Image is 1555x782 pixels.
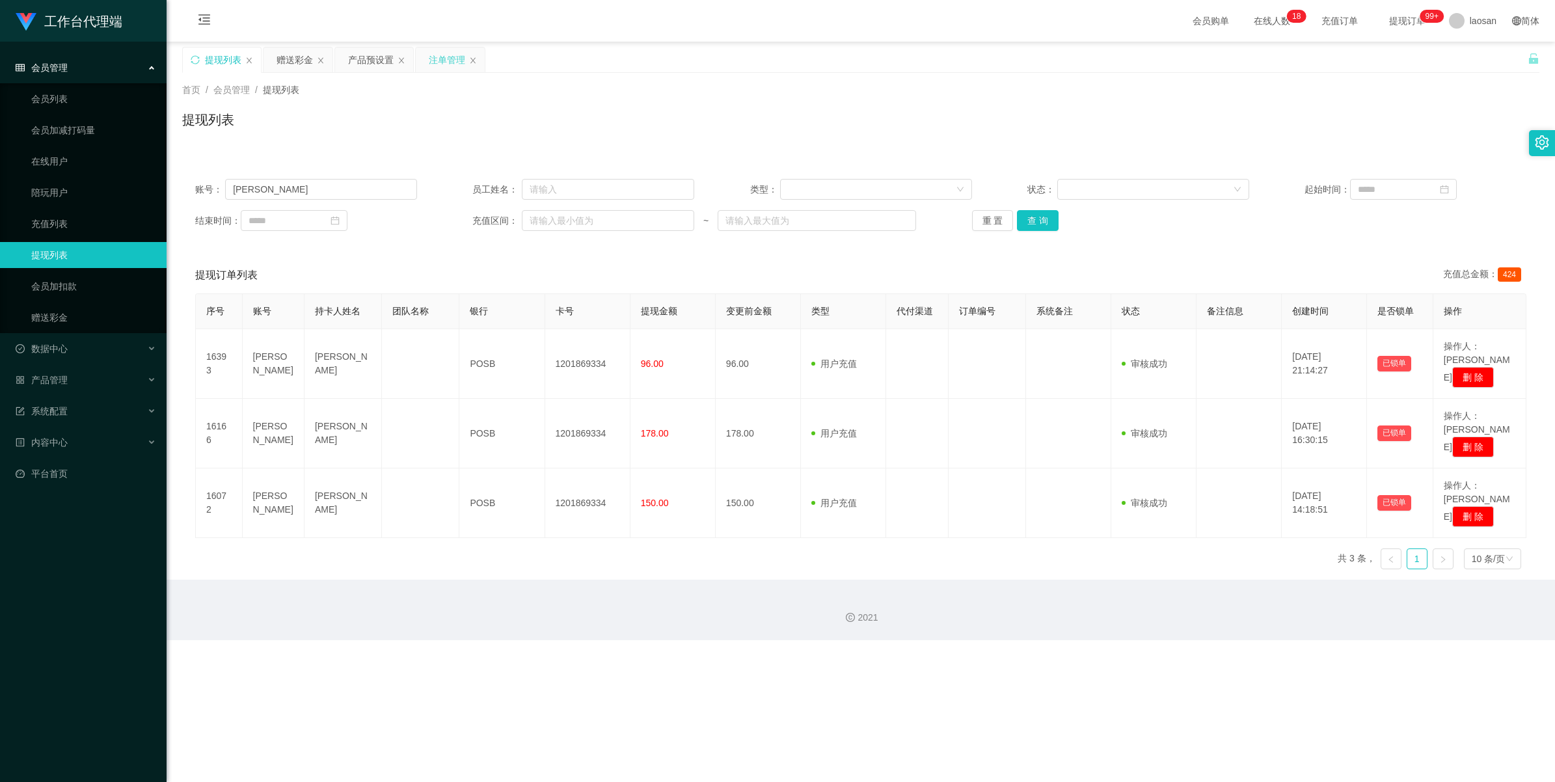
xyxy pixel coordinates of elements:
div: 提现列表 [205,47,241,72]
i: 图标: down [1506,555,1513,564]
a: 陪玩用户 [31,180,156,206]
span: 150.00 [641,498,669,508]
span: 产品管理 [16,375,68,385]
td: [DATE] 14:18:51 [1282,468,1367,538]
span: 系统配置 [16,406,68,416]
span: 备注信息 [1207,306,1243,316]
span: 银行 [470,306,488,316]
i: 图标: down [1234,185,1241,195]
td: [PERSON_NAME] [304,399,382,468]
sup: 18 [1287,10,1306,23]
span: 是否锁单 [1377,306,1414,316]
td: 1201869334 [545,329,630,399]
button: 重 置 [972,210,1014,231]
div: 产品预设置 [348,47,394,72]
i: 图标: menu-fold [182,1,226,42]
td: [DATE] 21:14:27 [1282,329,1367,399]
a: 赠送彩金 [31,304,156,330]
i: 图标: close [245,57,253,64]
i: 图标: close [398,57,405,64]
button: 删 除 [1452,367,1494,388]
p: 8 [1297,10,1301,23]
td: [PERSON_NAME] [304,329,382,399]
span: 数据中心 [16,344,68,354]
span: 系统备注 [1036,306,1073,316]
a: 图标: dashboard平台首页 [16,461,156,487]
a: 1 [1407,549,1427,569]
td: 1201869334 [545,399,630,468]
td: POSB [459,329,545,399]
span: 订单编号 [959,306,995,316]
button: 查 询 [1017,210,1059,231]
i: 图标: right [1439,556,1447,563]
td: POSB [459,399,545,468]
span: 代付渠道 [897,306,933,316]
input: 请输入最大值为 [718,210,916,231]
span: 结束时间： [195,214,241,228]
i: 图标: down [956,185,964,195]
td: [DATE] 16:30:15 [1282,399,1367,468]
div: 2021 [177,611,1545,625]
i: 图标: copyright [846,613,855,622]
h1: 提现列表 [182,110,234,129]
td: 150.00 [716,468,801,538]
i: 图标: calendar [331,216,340,225]
li: 1 [1407,548,1427,569]
div: 充值总金额： [1443,267,1526,283]
span: 96.00 [641,358,664,369]
i: 图标: check-circle-o [16,344,25,353]
i: 图标: left [1387,556,1395,563]
span: 员工姓名： [472,183,522,196]
div: 注单管理 [429,47,465,72]
a: 工作台代理端 [16,16,122,26]
span: 用户充值 [811,358,857,369]
i: 图标: appstore-o [16,375,25,384]
span: 提现金额 [641,306,677,316]
button: 删 除 [1452,506,1494,527]
span: 首页 [182,85,200,95]
td: POSB [459,468,545,538]
li: 上一页 [1381,548,1401,569]
i: 图标: sync [191,55,200,64]
span: 审核成功 [1122,428,1167,438]
td: 16393 [196,329,243,399]
span: 类型 [811,306,830,316]
span: 用户充值 [811,428,857,438]
i: 图标: form [16,407,25,416]
span: 操作人：[PERSON_NAME] [1444,341,1510,383]
span: 持卡人姓名 [315,306,360,316]
span: 变更前金额 [726,306,772,316]
span: 卡号 [556,306,574,316]
i: 图标: unlock [1528,53,1539,64]
td: [PERSON_NAME] [243,468,304,538]
span: 审核成功 [1122,358,1167,369]
i: 图标: close [469,57,477,64]
td: 1201869334 [545,468,630,538]
a: 会员加减打码量 [31,117,156,143]
span: 会员管理 [16,62,68,73]
td: [PERSON_NAME] [243,329,304,399]
button: 已锁单 [1377,425,1411,441]
a: 在线用户 [31,148,156,174]
span: 在线人数 [1247,16,1297,25]
span: 充值订单 [1315,16,1364,25]
span: 审核成功 [1122,498,1167,508]
span: 账号： [195,183,225,196]
span: 类型： [750,183,781,196]
sup: 941 [1420,10,1444,23]
span: 用户充值 [811,498,857,508]
span: 会员管理 [213,85,250,95]
span: ~ [694,214,718,228]
a: 会员加扣款 [31,273,156,299]
span: 状态 [1122,306,1140,316]
span: 操作人：[PERSON_NAME] [1444,480,1510,522]
td: 16072 [196,468,243,538]
h1: 工作台代理端 [44,1,122,42]
i: 图标: setting [1535,135,1549,150]
p: 1 [1292,10,1297,23]
li: 下一页 [1433,548,1454,569]
li: 共 3 条， [1338,548,1375,569]
span: 424 [1498,267,1521,282]
span: 账号 [253,306,271,316]
a: 充值列表 [31,211,156,237]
